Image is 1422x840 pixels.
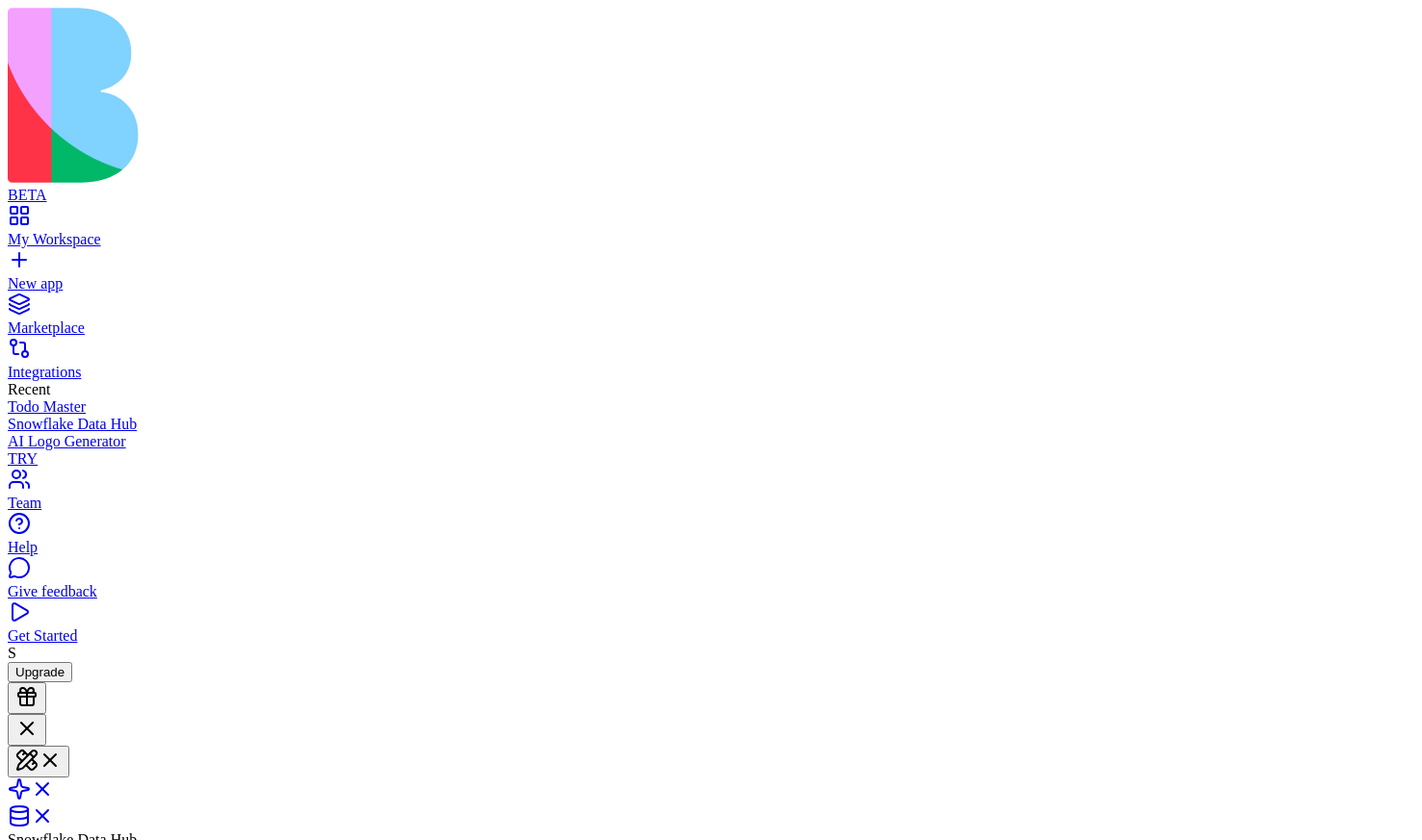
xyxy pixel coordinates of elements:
a: Give feedback [8,566,1414,600]
a: Get Started [8,610,1414,645]
a: Todo Master [8,398,1414,416]
div: Integrations [8,364,1414,381]
span: Recent [8,381,50,397]
div: Team [8,495,1414,512]
a: New app [8,258,1414,293]
a: Integrations [8,346,1414,381]
div: Marketplace [8,319,1414,337]
div: Get Started [8,627,1414,645]
div: Help [8,539,1414,556]
div: TRY [8,450,1414,468]
a: Upgrade [8,663,72,679]
a: Snowflake Data Hub [8,416,1414,433]
a: Team [8,477,1414,512]
button: Upgrade [8,662,72,682]
div: New app [8,275,1414,293]
a: Marketplace [8,302,1414,337]
a: My Workspace [8,214,1414,248]
div: AI Logo Generator [8,433,1414,450]
div: BETA [8,187,1414,204]
a: Help [8,522,1414,556]
a: BETA [8,169,1414,204]
a: AI Logo GeneratorTRY [8,433,1414,468]
span: S [8,645,16,661]
div: Give feedback [8,583,1414,600]
div: My Workspace [8,231,1414,248]
img: logo [8,8,782,183]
